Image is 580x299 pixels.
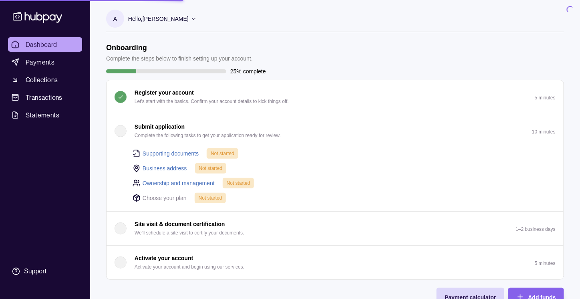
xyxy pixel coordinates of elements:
span: Statements [26,110,59,120]
span: Collections [26,75,58,85]
a: Business address [143,164,187,173]
button: Site visit & document certification We'll schedule a site visit to certify your documents.1–2 bus... [107,212,564,245]
a: Collections [8,73,82,87]
p: Site visit & document certification [135,220,225,228]
span: Not started [199,195,222,201]
p: Complete the following tasks to get your application ready for review. [135,131,281,140]
a: Transactions [8,90,82,105]
p: Let's start with the basics. Confirm your account details to kick things off. [135,97,289,106]
p: Complete the steps below to finish setting up your account. [106,54,253,63]
p: 5 minutes [535,261,556,266]
span: Transactions [26,93,62,102]
h1: Onboarding [106,43,253,52]
button: Register your account Let's start with the basics. Confirm your account details to kick things of... [107,80,564,114]
span: Dashboard [26,40,57,49]
span: Not started [199,166,223,171]
p: Submit application [135,122,185,131]
p: 25% complete [230,67,266,76]
a: Ownership and management [143,179,215,188]
a: Supporting documents [143,149,199,158]
a: Statements [8,108,82,122]
p: Choose your plan [143,194,187,202]
p: Activate your account [135,254,193,263]
a: Dashboard [8,37,82,52]
div: Submit application Complete the following tasks to get your application ready for review.10 minutes [107,148,564,211]
div: Support [24,267,46,276]
span: Not started [227,180,250,186]
p: We'll schedule a site visit to certify your documents. [135,228,244,237]
a: Payments [8,55,82,69]
button: Submit application Complete the following tasks to get your application ready for review.10 minutes [107,114,564,148]
p: 5 minutes [535,95,556,101]
span: Not started [211,151,234,156]
p: Activate your account and begin using our services. [135,263,244,271]
p: 10 minutes [532,129,556,135]
button: Activate your account Activate your account and begin using our services.5 minutes [107,246,564,279]
span: Payments [26,57,54,67]
p: A [113,14,117,23]
a: Support [8,263,82,280]
p: 1–2 business days [516,226,556,232]
p: Hello, [PERSON_NAME] [128,14,189,23]
p: Register your account [135,88,194,97]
